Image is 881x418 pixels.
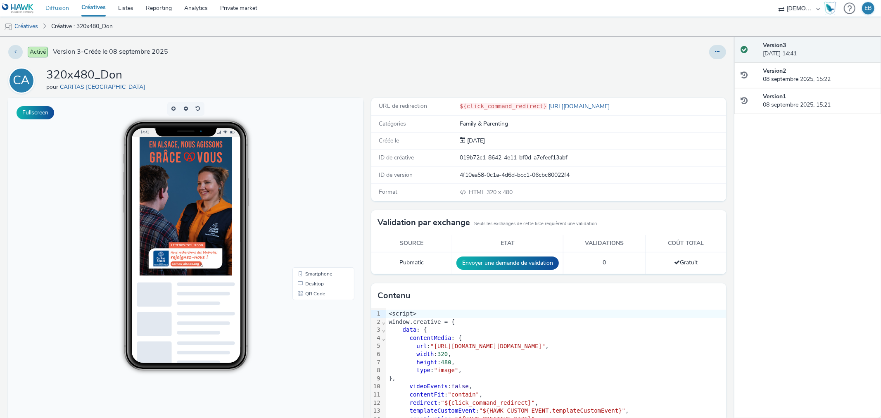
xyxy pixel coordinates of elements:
[386,310,726,318] div: <script>
[382,326,386,333] span: Fold line
[763,67,786,75] strong: Version 2
[297,173,324,178] span: Smartphone
[379,102,427,110] span: URL de redirection
[460,154,725,162] div: 019b72c1-8642-4e11-bf0d-a7efeef13abf
[2,3,34,14] img: undefined Logo
[379,171,413,179] span: ID de version
[28,47,48,57] span: Activé
[382,335,386,341] span: Fold line
[437,351,448,357] span: 320
[286,181,344,191] li: Desktop
[448,391,479,398] span: "contain"
[460,120,725,128] div: Family & Parenting
[371,252,452,274] td: Pubmatic
[386,359,726,367] div: : ,
[60,83,148,91] a: CARITAS [GEOGRAPHIC_DATA]
[371,375,382,383] div: 9
[441,359,451,366] span: 480
[379,154,414,161] span: ID de créative
[379,120,406,128] span: Catégories
[371,399,382,407] div: 12
[46,67,148,83] h1: 320x480_Don
[410,335,451,341] span: contentMedia
[460,171,725,179] div: 4f10ea58-0c1a-4d6d-bcc1-06cbc80022f4
[386,382,726,391] div: : ,
[479,407,625,414] span: "${HAWK_CUSTOM_EVENT.templateCustomEvent}"
[563,235,646,252] th: Validations
[8,76,38,84] a: CA
[763,41,786,49] strong: Version 3
[371,350,382,359] div: 6
[378,290,411,302] h3: Contenu
[47,17,117,36] a: Créative : 320x480_Don
[386,350,726,359] div: : ,
[371,407,382,415] div: 13
[371,235,452,252] th: Source
[371,366,382,375] div: 8
[403,326,417,333] span: data
[824,2,840,15] a: Hawk Academy
[371,334,382,342] div: 4
[824,2,836,15] img: Hawk Academy
[603,259,606,266] span: 0
[386,391,726,399] div: : ,
[371,342,382,350] div: 5
[371,318,382,326] div: 2
[13,69,30,92] div: CA
[371,359,382,367] div: 7
[371,310,382,318] div: 1
[297,193,317,198] span: QR Code
[17,106,54,119] button: Fullscreen
[379,137,399,145] span: Créée le
[4,23,12,31] img: mobile
[547,102,613,110] a: [URL][DOMAIN_NAME]
[410,383,448,389] span: videoEvents
[674,259,698,266] span: Gratuit
[386,366,726,375] div: : ,
[469,188,487,196] span: HTML
[382,318,386,325] span: Fold line
[386,375,726,383] div: },
[763,67,874,84] div: 08 septembre 2025, 15:22
[416,343,427,349] span: url
[410,399,437,406] span: redirect
[465,137,485,145] span: [DATE]
[430,343,545,349] span: "[URL][DOMAIN_NAME][DOMAIN_NAME]"
[371,382,382,391] div: 10
[441,399,535,406] span: "${click_command_redirect}"
[451,383,469,389] span: false
[379,188,397,196] span: Format
[460,103,547,109] code: ${click_command_redirect}
[386,318,726,326] div: window.creative = {
[371,391,382,399] div: 11
[468,188,513,196] span: 320 x 480
[386,399,726,407] div: : ,
[46,83,60,91] span: pour
[53,47,168,57] span: Version 3 - Créée le 08 septembre 2025
[386,407,726,415] div: : ,
[763,93,874,109] div: 08 septembre 2025, 15:21
[456,256,559,270] button: Envoyer une demande de validation
[410,391,444,398] span: contentFit
[416,359,437,366] span: height
[763,93,786,100] strong: Version 1
[297,183,316,188] span: Desktop
[465,137,485,145] div: Création 08 septembre 2025, 15:21
[416,367,430,373] span: type
[452,235,563,252] th: Etat
[371,326,382,334] div: 3
[378,216,470,229] h3: Validation par exchange
[286,171,344,181] li: Smartphone
[286,191,344,201] li: QR Code
[434,367,458,373] span: "image"
[132,32,141,36] span: 14:41
[416,351,434,357] span: width
[646,235,726,252] th: Coût total
[865,2,872,14] div: EB
[386,326,726,334] div: : {
[386,334,726,342] div: : {
[763,41,874,58] div: [DATE] 14:41
[386,342,726,351] div: : ,
[410,407,476,414] span: templateCustomEvent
